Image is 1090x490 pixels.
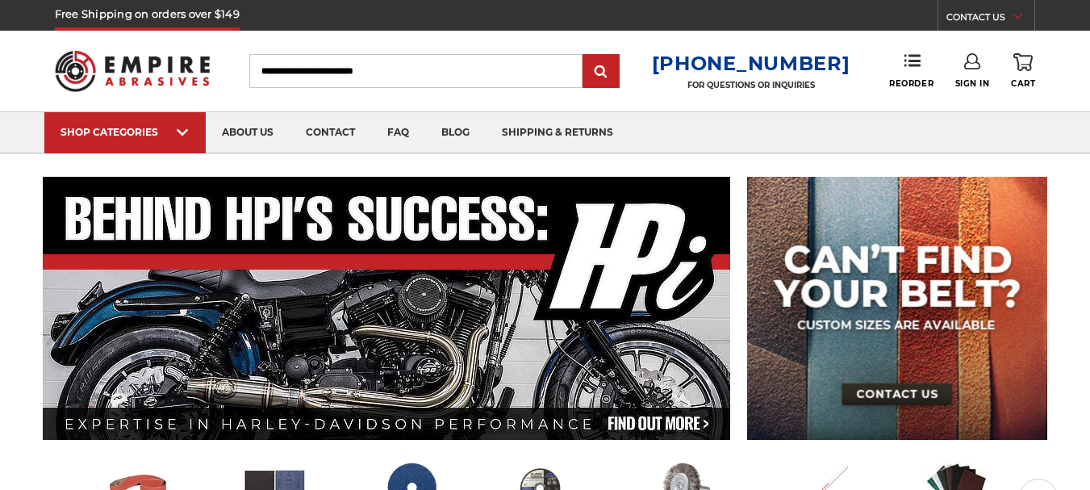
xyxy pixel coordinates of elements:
a: Reorder [889,53,933,88]
a: Cart [1011,53,1035,89]
p: FOR QUESTIONS OR INQUIRIES [652,80,850,90]
a: shipping & returns [486,112,629,153]
div: SHOP CATEGORIES [61,126,190,138]
a: blog [425,112,486,153]
span: Reorder [889,78,933,89]
span: Cart [1011,78,1035,89]
a: contact [290,112,371,153]
a: CONTACT US [946,8,1034,31]
a: [PHONE_NUMBER] [652,52,850,75]
img: promo banner for custom belts. [747,177,1047,440]
span: Sign In [955,78,990,89]
img: Banner for an interview featuring Horsepower Inc who makes Harley performance upgrades featured o... [43,177,731,440]
a: about us [206,112,290,153]
input: Submit [585,56,617,88]
img: Empire Abrasives [55,40,210,101]
a: faq [371,112,425,153]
